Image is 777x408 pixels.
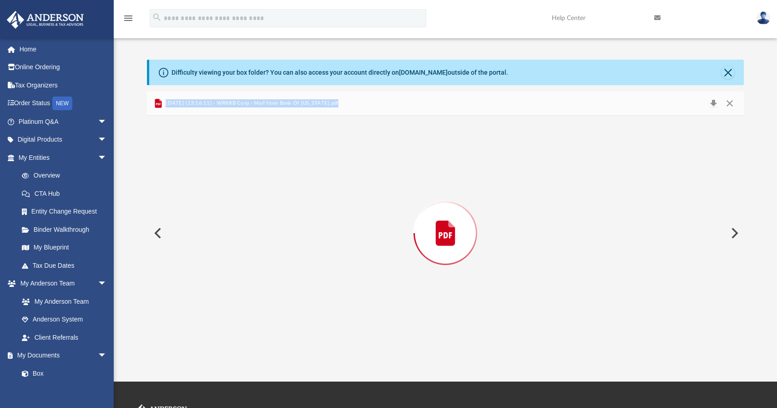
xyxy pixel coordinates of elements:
[6,112,121,131] a: Platinum Q&Aarrow_drop_down
[147,220,167,246] button: Previous File
[721,66,734,79] button: Close
[52,97,72,110] div: NEW
[164,99,338,107] span: [DATE] (13:16:11) - WRKRB Corp - Mail from Bank Of [US_STATE].pdf
[6,58,121,76] a: Online Ordering
[6,131,121,149] a: Digital Productsarrow_drop_down
[6,148,121,167] a: My Entitiesarrow_drop_down
[98,347,116,365] span: arrow_drop_down
[724,220,744,246] button: Next File
[6,94,121,113] a: Order StatusNEW
[13,364,111,382] a: Box
[172,68,508,77] div: Difficulty viewing your box folder? You can also access your account directly on outside of the p...
[6,40,121,58] a: Home
[13,220,121,239] a: Binder Walkthrough
[13,311,116,329] a: Anderson System
[399,69,448,76] a: [DOMAIN_NAME]
[757,11,770,25] img: User Pic
[13,239,116,257] a: My Blueprint
[123,17,134,24] a: menu
[98,275,116,293] span: arrow_drop_down
[13,256,121,275] a: Tax Due Dates
[152,12,162,22] i: search
[98,148,116,167] span: arrow_drop_down
[6,347,116,365] a: My Documentsarrow_drop_down
[6,76,121,94] a: Tax Organizers
[98,131,116,149] span: arrow_drop_down
[13,328,116,347] a: Client Referrals
[13,292,111,311] a: My Anderson Team
[705,97,721,110] button: Download
[13,203,121,221] a: Entity Change Request
[13,184,121,203] a: CTA Hub
[6,275,116,293] a: My Anderson Teamarrow_drop_down
[721,97,738,110] button: Close
[13,167,121,185] a: Overview
[4,11,86,29] img: Anderson Advisors Platinum Portal
[123,13,134,24] i: menu
[98,112,116,131] span: arrow_drop_down
[147,92,744,351] div: Preview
